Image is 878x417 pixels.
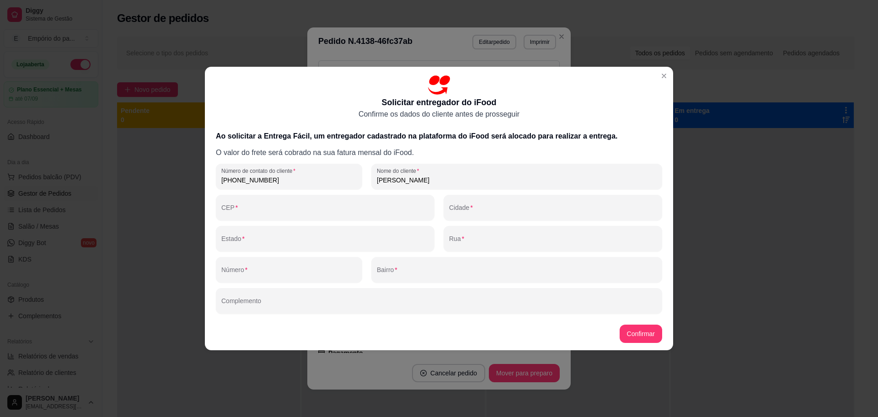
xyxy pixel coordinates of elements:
button: Confirmar [620,325,662,343]
p: Confirme os dados do cliente antes de prosseguir [359,109,519,120]
input: CEP [221,207,429,216]
input: Nome do cliente [377,176,657,185]
input: Estado [221,238,429,247]
input: Número [221,269,357,278]
h3: Ao solicitar a Entrega Fácil, um entregador cadastrado na plataforma do iFood será alocado para r... [216,131,662,142]
input: Bairro [377,269,657,278]
button: Close [657,69,671,83]
label: Nome do cliente [377,167,422,175]
p: O valor do frete será cobrado na sua fatura mensal do iFood. [216,147,662,158]
input: Número de contato do cliente [221,176,357,185]
input: Complemento [221,300,657,309]
p: Solicitar entregador do iFood [381,96,496,109]
input: Cidade [449,207,657,216]
label: Número de contato do cliente [221,167,299,175]
input: Rua [449,238,657,247]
